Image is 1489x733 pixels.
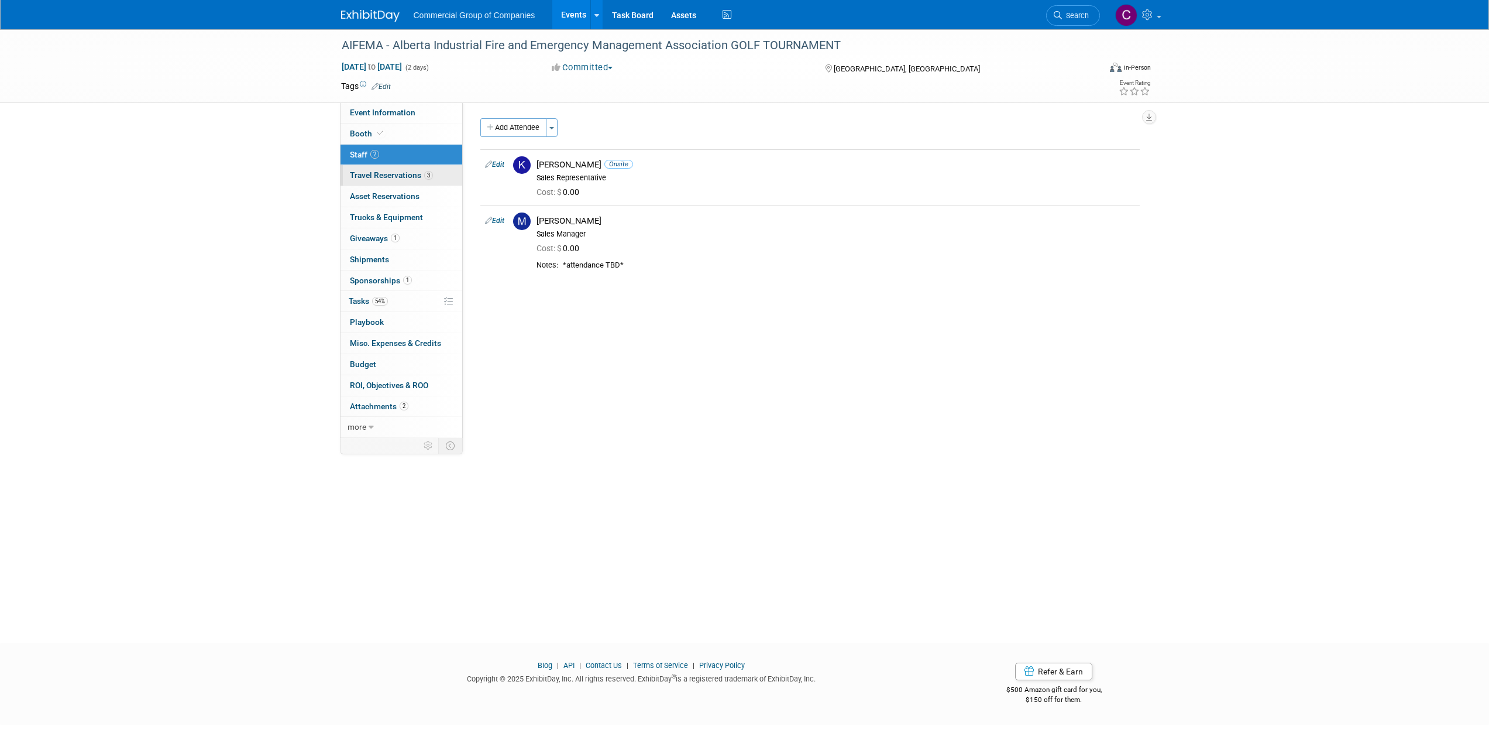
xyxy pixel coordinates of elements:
[338,35,1082,56] div: AIFEMA - Alberta Industrial Fire and Emergency Management Association GOLF TOURNAMENT
[341,10,400,22] img: ExhibitDay
[403,276,412,285] span: 1
[960,677,1148,704] div: $500 Amazon gift card for you,
[1119,80,1150,86] div: Event Rating
[538,661,552,670] a: Blog
[438,438,462,453] td: Toggle Event Tabs
[690,661,697,670] span: |
[513,156,531,174] img: K.jpg
[537,173,1135,183] div: Sales Representative
[404,64,429,71] span: (2 days)
[699,661,745,670] a: Privacy Policy
[341,354,462,375] a: Budget
[537,187,563,197] span: Cost: $
[548,61,617,74] button: Committed
[350,317,384,327] span: Playbook
[672,673,676,680] sup: ®
[348,422,366,431] span: more
[1031,61,1151,78] div: Event Format
[513,213,531,230] img: M.jpg
[366,62,377,71] span: to
[400,402,408,410] span: 2
[633,661,688,670] a: Terms of Service
[537,159,1135,170] div: [PERSON_NAME]
[350,129,386,138] span: Booth
[350,150,379,159] span: Staff
[554,661,562,670] span: |
[341,396,462,417] a: Attachments2
[350,108,415,117] span: Event Information
[1115,4,1137,26] img: Cole Mattern
[576,661,584,670] span: |
[370,150,379,159] span: 2
[563,261,1135,270] div: *attendance TBD*
[537,244,563,253] span: Cost: $
[1110,63,1122,72] img: Format-Inperson.png
[563,661,575,670] a: API
[537,187,584,197] span: 0.00
[377,130,383,136] i: Booth reservation complete
[485,160,504,169] a: Edit
[350,359,376,369] span: Budget
[586,661,622,670] a: Contact Us
[350,191,419,201] span: Asset Reservations
[341,165,462,186] a: Travel Reservations3
[960,695,1148,705] div: $150 off for them.
[537,244,584,253] span: 0.00
[341,145,462,165] a: Staff2
[341,333,462,354] a: Misc. Expenses & Credits
[350,234,400,243] span: Giveaways
[341,417,462,437] a: more
[372,297,388,306] span: 54%
[341,186,462,207] a: Asset Reservations
[624,661,631,670] span: |
[341,291,462,311] a: Tasks54%
[350,170,433,180] span: Travel Reservations
[391,234,400,242] span: 1
[1046,5,1100,26] a: Search
[537,215,1135,227] div: [PERSON_NAME]
[341,249,462,270] a: Shipments
[341,124,462,144] a: Booth
[424,171,433,180] span: 3
[341,207,462,228] a: Trucks & Equipment
[604,160,633,169] span: Onsite
[350,276,412,285] span: Sponsorships
[480,118,546,137] button: Add Attendee
[834,64,980,73] span: [GEOGRAPHIC_DATA], [GEOGRAPHIC_DATA]
[1015,663,1092,680] a: Refer & Earn
[341,270,462,291] a: Sponsorships1
[350,255,389,264] span: Shipments
[341,375,462,396] a: ROI, Objectives & ROO
[418,438,439,453] td: Personalize Event Tab Strip
[341,671,943,684] div: Copyright © 2025 ExhibitDay, Inc. All rights reserved. ExhibitDay is a registered trademark of Ex...
[341,312,462,333] a: Playbook
[1123,63,1151,72] div: In-Person
[350,213,423,222] span: Trucks & Equipment
[414,11,535,20] span: Commercial Group of Companies
[350,402,408,411] span: Attachments
[350,381,428,390] span: ROI, Objectives & ROO
[341,228,462,249] a: Giveaways1
[341,102,462,123] a: Event Information
[341,80,391,92] td: Tags
[350,338,441,348] span: Misc. Expenses & Credits
[537,230,1135,239] div: Sales Manager
[372,83,391,91] a: Edit
[349,296,388,306] span: Tasks
[485,217,504,225] a: Edit
[1062,11,1089,20] span: Search
[537,261,558,270] div: Notes:
[341,61,403,72] span: [DATE] [DATE]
